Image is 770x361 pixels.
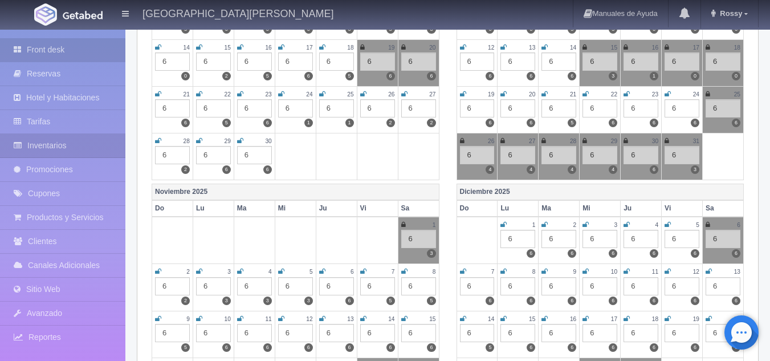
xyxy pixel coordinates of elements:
[265,316,271,322] small: 11
[500,324,535,342] div: 6
[706,230,740,248] div: 6
[433,222,436,228] small: 1
[582,146,617,164] div: 6
[500,99,535,117] div: 6
[351,269,354,275] small: 6
[265,91,271,98] small: 23
[488,91,494,98] small: 19
[665,230,699,248] div: 6
[529,316,535,322] small: 15
[529,91,535,98] small: 20
[691,119,699,127] label: 6
[486,165,494,174] label: 4
[319,277,354,295] div: 6
[737,222,740,228] small: 6
[222,72,231,80] label: 2
[582,230,617,248] div: 6
[609,119,617,127] label: 6
[360,52,395,71] div: 6
[275,200,316,217] th: Mi
[316,200,357,217] th: Ju
[181,343,190,352] label: 5
[486,343,494,352] label: 5
[196,146,231,164] div: 6
[427,297,435,305] label: 5
[624,52,658,71] div: 6
[196,277,231,295] div: 6
[345,297,354,305] label: 6
[691,165,699,174] label: 3
[306,44,312,51] small: 17
[539,200,580,217] th: Ma
[319,52,354,71] div: 6
[222,165,231,174] label: 6
[392,269,395,275] small: 7
[142,6,333,20] h4: [GEOGRAPHIC_DATA][PERSON_NAME]
[152,200,193,217] th: Do
[532,222,536,228] small: 1
[527,72,535,80] label: 6
[500,277,535,295] div: 6
[263,297,272,305] label: 3
[347,44,353,51] small: 18
[306,91,312,98] small: 24
[529,138,535,144] small: 27
[570,138,576,144] small: 28
[609,249,617,258] label: 6
[734,269,740,275] small: 13
[541,99,576,117] div: 6
[457,200,498,217] th: Do
[582,324,617,342] div: 6
[691,249,699,258] label: 6
[401,277,436,295] div: 6
[309,269,313,275] small: 5
[460,324,495,342] div: 6
[655,222,658,228] small: 4
[278,324,313,342] div: 6
[541,230,576,248] div: 6
[357,200,398,217] th: Vi
[152,184,439,200] th: Noviembre 2025
[500,230,535,248] div: 6
[486,119,494,127] label: 6
[345,72,354,80] label: 5
[582,277,617,295] div: 6
[184,138,190,144] small: 28
[181,72,190,80] label: 0
[155,277,190,295] div: 6
[732,249,740,258] label: 6
[234,200,275,217] th: Ma
[665,146,699,164] div: 6
[306,316,312,322] small: 12
[386,297,395,305] label: 5
[609,297,617,305] label: 6
[582,52,617,71] div: 6
[429,44,435,51] small: 20
[609,165,617,174] label: 4
[429,316,435,322] small: 15
[457,184,744,200] th: Diciembre 2025
[665,99,699,117] div: 6
[691,72,699,80] label: 0
[527,297,535,305] label: 6
[237,277,272,295] div: 6
[624,277,658,295] div: 6
[186,316,190,322] small: 9
[652,91,658,98] small: 23
[717,9,742,18] span: Rossy
[347,91,353,98] small: 25
[155,146,190,164] div: 6
[650,119,658,127] label: 6
[650,343,658,352] label: 6
[34,3,57,26] img: Getabed
[693,316,699,322] small: 19
[665,324,699,342] div: 6
[693,138,699,144] small: 31
[488,138,494,144] small: 26
[386,343,395,352] label: 6
[573,222,577,228] small: 2
[500,52,535,71] div: 6
[665,52,699,71] div: 6
[225,44,231,51] small: 15
[568,165,576,174] label: 4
